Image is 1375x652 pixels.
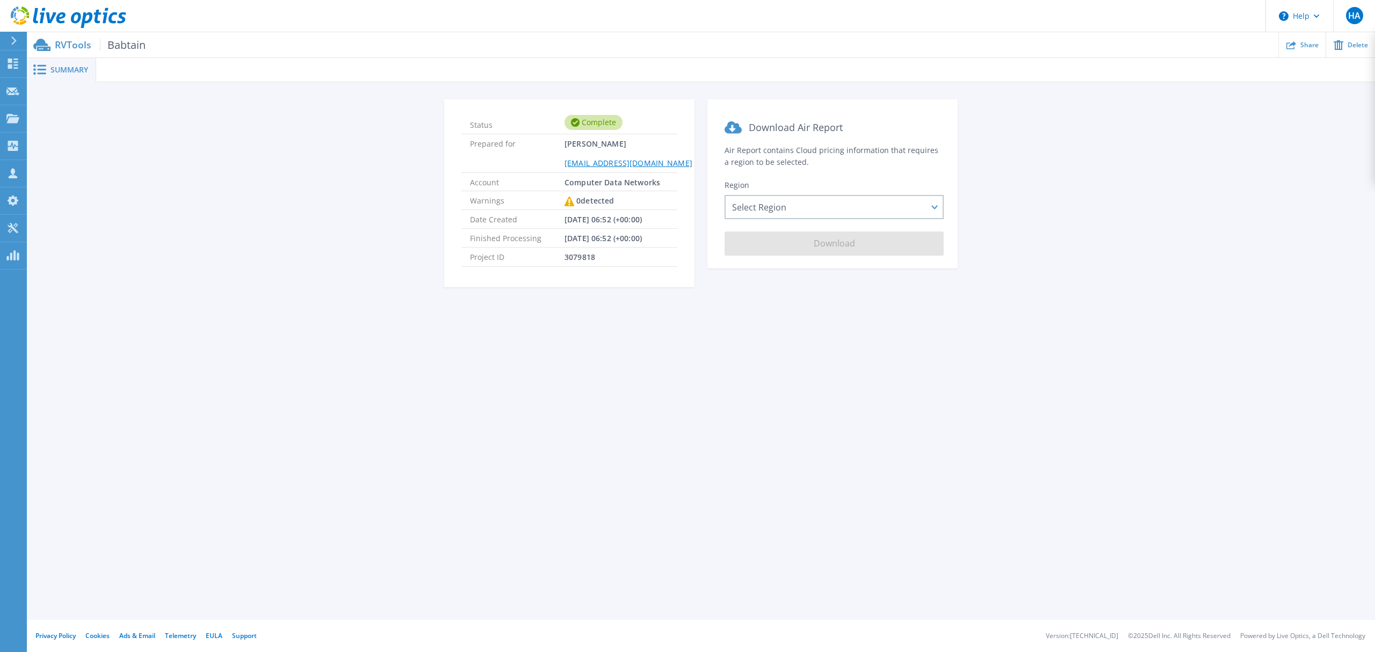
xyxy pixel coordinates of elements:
a: Privacy Policy [35,631,76,640]
span: Computer Data Networks [565,173,660,191]
span: 3079818 [565,248,595,266]
a: Telemetry [165,631,196,640]
span: Prepared for [470,134,565,172]
span: Air Report contains Cloud pricing information that requires a region to be selected. [725,145,938,167]
span: Warnings [470,191,565,209]
button: Download [725,231,944,256]
span: [PERSON_NAME] [565,134,692,172]
span: Share [1300,42,1319,48]
span: Summary [50,66,88,74]
a: Support [232,631,257,640]
a: Cookies [85,631,110,640]
a: [EMAIL_ADDRESS][DOMAIN_NAME] [565,158,692,168]
span: Babtain [100,39,146,51]
p: RVTools [55,39,146,51]
span: Date Created [470,210,565,228]
span: Download Air Report [749,121,843,134]
span: Finished Processing [470,229,565,247]
li: Powered by Live Optics, a Dell Technology [1240,633,1365,640]
span: HA [1348,11,1360,20]
div: 0 detected [565,191,614,211]
span: Status [470,115,565,129]
span: Region [725,180,749,190]
li: © 2025 Dell Inc. All Rights Reserved [1128,633,1231,640]
span: [DATE] 06:52 (+00:00) [565,229,642,247]
span: Delete [1348,42,1368,48]
a: EULA [206,631,222,640]
div: Select Region [725,195,944,219]
span: Account [470,173,565,191]
li: Version: [TECHNICAL_ID] [1046,633,1118,640]
span: Project ID [470,248,565,266]
a: Ads & Email [119,631,155,640]
span: [DATE] 06:52 (+00:00) [565,210,642,228]
div: Complete [565,115,623,130]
